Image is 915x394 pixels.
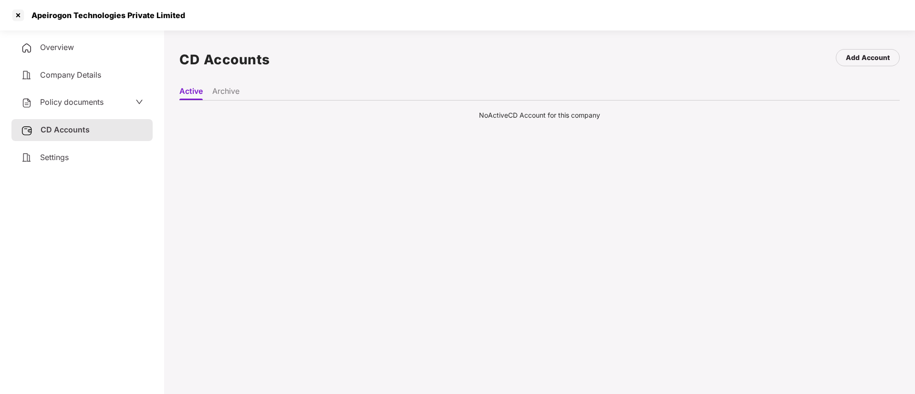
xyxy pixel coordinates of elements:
img: svg+xml;base64,PHN2ZyB4bWxucz0iaHR0cDovL3d3dy53My5vcmcvMjAwMC9zdmciIHdpZHRoPSIyNCIgaGVpZ2h0PSIyNC... [21,42,32,54]
span: Overview [40,42,74,52]
h1: CD Accounts [179,49,270,70]
li: Archive [212,86,239,100]
span: Policy documents [40,97,104,107]
div: Apeirogon Technologies Private Limited [26,10,185,20]
div: Add Account [846,52,890,63]
span: Settings [40,152,69,162]
div: No Active CD Account for this company [179,110,900,121]
span: CD Accounts [41,125,90,134]
li: Active [179,86,203,100]
span: Company Details [40,70,101,80]
img: svg+xml;base64,PHN2ZyB4bWxucz0iaHR0cDovL3d3dy53My5vcmcvMjAwMC9zdmciIHdpZHRoPSIyNCIgaGVpZ2h0PSIyNC... [21,152,32,163]
img: svg+xml;base64,PHN2ZyB3aWR0aD0iMjUiIGhlaWdodD0iMjQiIHZpZXdCb3g9IjAgMCAyNSAyNCIgZmlsbD0ibm9uZSIgeG... [21,125,33,136]
img: svg+xml;base64,PHN2ZyB4bWxucz0iaHR0cDovL3d3dy53My5vcmcvMjAwMC9zdmciIHdpZHRoPSIyNCIgaGVpZ2h0PSIyNC... [21,70,32,81]
img: svg+xml;base64,PHN2ZyB4bWxucz0iaHR0cDovL3d3dy53My5vcmcvMjAwMC9zdmciIHdpZHRoPSIyNCIgaGVpZ2h0PSIyNC... [21,97,32,109]
span: down [135,98,143,106]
